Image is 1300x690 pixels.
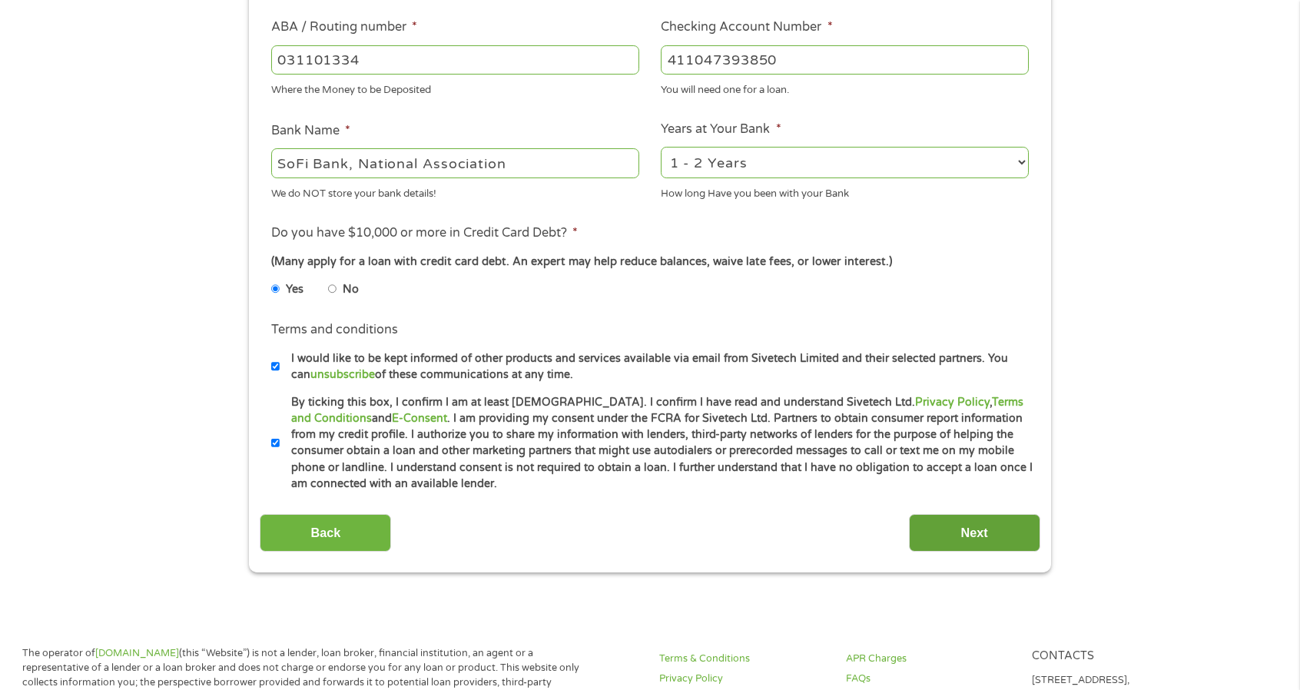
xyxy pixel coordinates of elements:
[846,652,1013,666] a: APR Charges
[392,412,447,425] a: E-Consent
[661,45,1029,75] input: 345634636
[280,394,1033,493] label: By ticking this box, I confirm I am at least [DEMOGRAPHIC_DATA]. I confirm I have read and unders...
[291,396,1023,425] a: Terms and Conditions
[260,514,391,552] input: Back
[661,121,781,138] label: Years at Your Bank
[661,78,1029,98] div: You will need one for a loan.
[280,350,1033,383] label: I would like to be kept informed of other products and services available via email from Sivetech...
[271,322,398,338] label: Terms and conditions
[271,78,639,98] div: Where the Money to be Deposited
[271,123,350,139] label: Bank Name
[915,396,990,409] a: Privacy Policy
[271,19,417,35] label: ABA / Routing number
[286,281,303,298] label: Yes
[271,45,639,75] input: 263177916
[659,672,827,686] a: Privacy Policy
[271,254,1029,270] div: (Many apply for a loan with credit card debt. An expert may help reduce balances, waive late fees...
[310,368,375,381] a: unsubscribe
[271,181,639,201] div: We do NOT store your bank details!
[909,514,1040,552] input: Next
[659,652,827,666] a: Terms & Conditions
[343,281,359,298] label: No
[846,672,1013,686] a: FAQs
[661,181,1029,201] div: How long Have you been with your Bank
[95,647,179,659] a: [DOMAIN_NAME]
[271,225,578,241] label: Do you have $10,000 or more in Credit Card Debt?
[1032,649,1199,664] h4: Contacts
[661,19,832,35] label: Checking Account Number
